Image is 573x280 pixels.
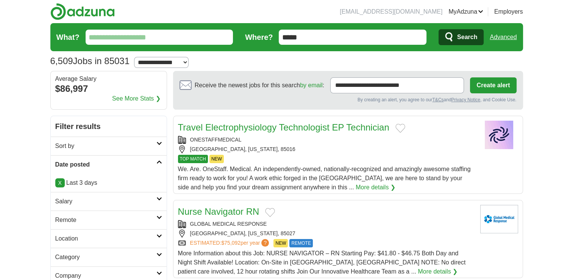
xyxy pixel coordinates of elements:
li: [EMAIL_ADDRESS][DOMAIN_NAME] [340,7,442,16]
label: Where? [245,31,273,43]
img: Adzuna logo [50,3,115,20]
img: Global Medical Response logo [480,205,518,233]
h2: Location [55,234,156,243]
h2: Date posted [55,160,156,169]
p: Last 3 days [55,178,162,187]
a: T&Cs [432,97,443,102]
a: See More Stats ❯ [112,94,161,103]
a: by email [300,82,323,88]
a: Salary [51,192,167,211]
div: [GEOGRAPHIC_DATA], [US_STATE], 85027 [178,230,474,238]
a: More details ❯ [356,183,395,192]
h2: Category [55,253,156,262]
div: Average Salary [55,76,162,82]
span: TOP MATCH [178,155,208,163]
span: NEW [209,155,224,163]
button: Add to favorite jobs [265,208,275,217]
h2: Remote [55,216,156,225]
a: Advanced [490,30,517,45]
span: NEW [273,239,288,247]
h1: Jobs in 85031 [50,56,130,66]
button: Search [439,29,484,45]
span: More Information about this Job: NURSE NAVIGATOR – RN Starting Pay: $41.80 - $46.75 Both Day and ... [178,250,466,275]
a: MyAdzuna [448,7,483,16]
span: Search [457,30,477,45]
button: Create alert [470,77,516,93]
span: REMOTE [289,239,312,247]
a: Sort by [51,137,167,155]
a: Category [51,248,167,266]
a: Remote [51,211,167,229]
button: Add to favorite jobs [395,124,405,133]
a: Travel Electrophysiology Technologist EP Technician [178,122,389,132]
a: More details ❯ [418,267,457,276]
a: GLOBAL MEDICAL RESPONSE [190,221,267,227]
a: Location [51,229,167,248]
a: ESTIMATED:$75,092per year? [190,239,271,247]
h2: Filter results [51,116,167,137]
span: Receive the newest jobs for this search : [195,81,324,90]
div: By creating an alert, you agree to our and , and Cookie Use. [180,96,517,103]
span: $75,092 [221,240,240,246]
span: 6,509 [50,54,73,68]
img: Company logo [480,121,518,149]
span: We. Are. OneStaff. Medical. An independently-owned, nationally-recognized and amazingly awesome s... [178,166,471,190]
a: Nurse Navigator RN [178,206,259,217]
div: [GEOGRAPHIC_DATA], [US_STATE], 85016 [178,145,474,153]
label: What? [56,31,80,43]
a: Privacy Notice [451,97,480,102]
div: $86,997 [55,82,162,96]
span: ? [261,239,269,247]
a: Employers [494,7,523,16]
h2: Sort by [55,142,156,151]
a: X [55,178,65,187]
div: ONESTAFFMEDICAL [178,136,474,144]
h2: Salary [55,197,156,206]
a: Date posted [51,155,167,174]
